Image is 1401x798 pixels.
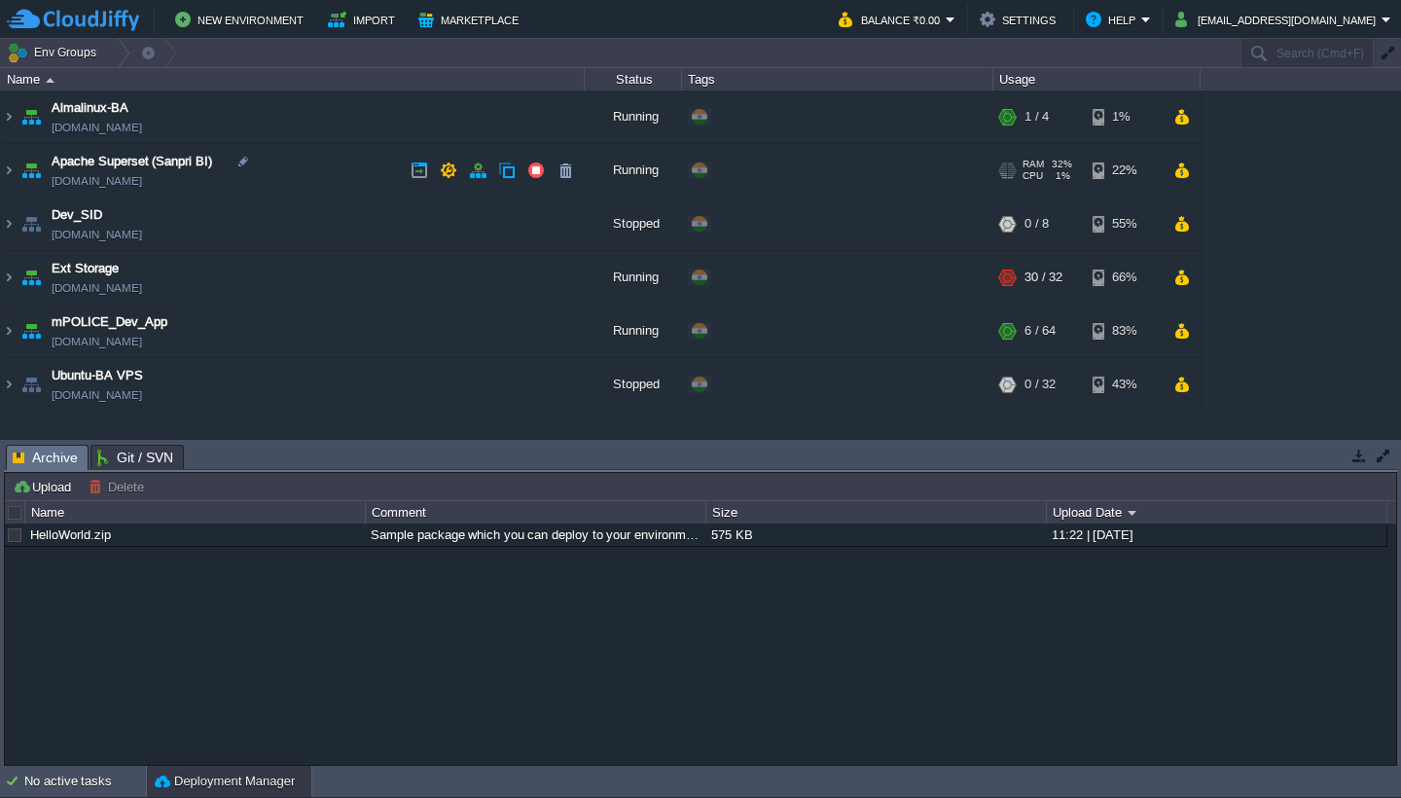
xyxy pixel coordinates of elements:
div: Status [586,68,681,91]
img: AMDAwAAAACH5BAEAAAAALAAAAAABAAEAAAICRAEAOw== [18,144,45,197]
a: [DOMAIN_NAME] [52,332,142,351]
div: Usage [994,68,1200,91]
span: [DOMAIN_NAME] [52,385,142,405]
img: AMDAwAAAACH5BAEAAAAALAAAAAABAAEAAAICRAEAOw== [1,305,17,357]
button: Settings [980,8,1061,31]
span: [DOMAIN_NAME] [52,278,142,298]
div: Stopped [585,198,682,250]
a: [DOMAIN_NAME] [52,171,142,191]
div: 0 / 8 [1024,198,1049,250]
div: 55% [1093,198,1156,250]
div: Stopped [585,358,682,411]
img: AMDAwAAAACH5BAEAAAAALAAAAAABAAEAAAICRAEAOw== [1,198,17,250]
img: AMDAwAAAACH5BAEAAAAALAAAAAABAAEAAAICRAEAOw== [18,251,45,304]
div: 1% [1093,91,1156,143]
div: 30 / 32 [1024,251,1062,304]
iframe: chat widget [1319,720,1382,779]
img: AMDAwAAAACH5BAEAAAAALAAAAAABAAEAAAICRAEAOw== [1,251,17,304]
img: AMDAwAAAACH5BAEAAAAALAAAAAABAAEAAAICRAEAOw== [1,358,17,411]
button: Import [328,8,401,31]
span: Archive [13,446,78,470]
div: Name [2,68,584,91]
div: Tags [683,68,992,91]
button: Env Groups [7,39,103,66]
div: Upload Date [1048,501,1386,524]
span: 32% [1052,159,1072,170]
div: No active tasks [24,766,146,797]
button: Marketplace [418,8,524,31]
button: Deployment Manager [155,772,295,791]
img: AMDAwAAAACH5BAEAAAAALAAAAAABAAEAAAICRAEAOw== [46,78,54,83]
div: 0 / 32 [1024,358,1056,411]
button: [EMAIL_ADDRESS][DOMAIN_NAME] [1175,8,1382,31]
a: Dev_SID [52,205,102,225]
button: Delete [89,478,150,495]
div: 43% [1093,358,1156,411]
div: Comment [367,501,705,524]
a: [DOMAIN_NAME] [52,225,142,244]
button: Upload [13,478,77,495]
span: 1% [1051,170,1070,182]
img: AMDAwAAAACH5BAEAAAAALAAAAAABAAEAAAICRAEAOw== [18,358,45,411]
div: Name [26,501,365,524]
img: AMDAwAAAACH5BAEAAAAALAAAAAABAAEAAAICRAEAOw== [1,144,17,197]
span: RAM [1023,159,1044,170]
a: Ubuntu-BA VPS [52,366,143,385]
img: AMDAwAAAACH5BAEAAAAALAAAAAABAAEAAAICRAEAOw== [18,91,45,143]
a: Almalinux-BA [52,98,128,118]
span: CPU [1023,170,1043,182]
button: New Environment [175,8,309,31]
img: AMDAwAAAACH5BAEAAAAALAAAAAABAAEAAAICRAEAOw== [18,305,45,357]
div: 11:22 | [DATE] [1047,524,1385,546]
div: 1 / 4 [1024,91,1049,143]
span: [DOMAIN_NAME] [52,118,142,137]
div: 83% [1093,305,1156,357]
a: mPOLICE_Dev_App [52,312,167,332]
div: Running [585,305,682,357]
div: 22% [1093,144,1156,197]
div: Running [585,91,682,143]
div: Sample package which you can deploy to your environment. Feel free to delete and upload a package... [366,524,704,546]
img: AMDAwAAAACH5BAEAAAAALAAAAAABAAEAAAICRAEAOw== [18,198,45,250]
div: Running [585,144,682,197]
a: Ext Storage [52,259,119,278]
div: Size [707,501,1046,524]
div: 575 KB [706,524,1045,546]
img: CloudJiffy [7,8,139,32]
img: AMDAwAAAACH5BAEAAAAALAAAAAABAAEAAAICRAEAOw== [1,91,17,143]
span: Git / SVN [97,446,173,469]
div: 66% [1093,251,1156,304]
a: HelloWorld.zip [30,527,111,542]
div: Running [585,251,682,304]
div: 6 / 64 [1024,305,1056,357]
button: Help [1086,8,1141,31]
a: Apache Superset (Sanpri BI) [52,152,212,171]
button: Balance ₹0.00 [839,8,946,31]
